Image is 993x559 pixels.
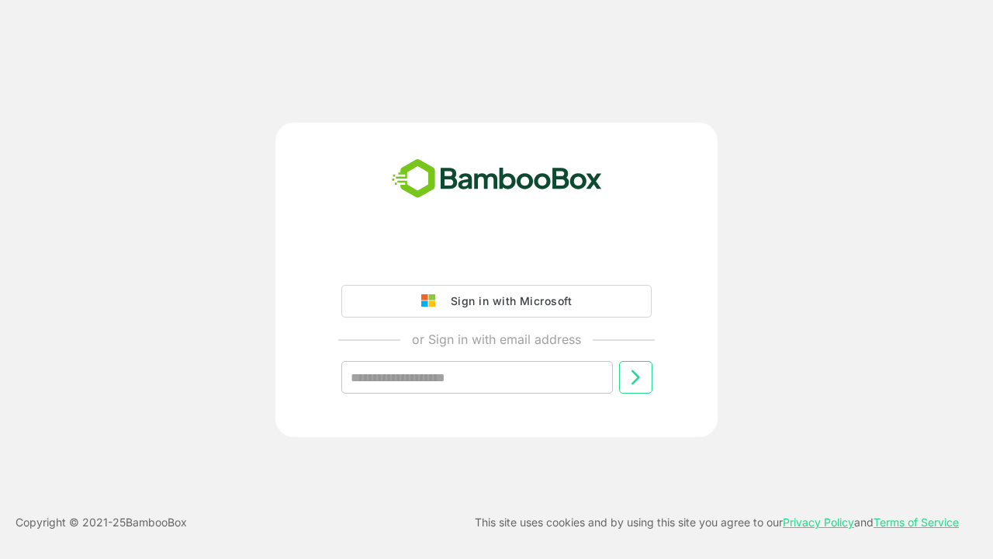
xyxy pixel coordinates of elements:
a: Terms of Service [874,516,959,529]
div: Sign in with Microsoft [443,291,572,311]
a: Privacy Policy [783,516,854,529]
p: or Sign in with email address [412,330,581,349]
p: This site uses cookies and by using this site you agree to our and [475,513,959,532]
p: Copyright © 2021- 25 BambooBox [16,513,187,532]
img: google [421,294,443,308]
img: bamboobox [383,154,611,205]
button: Sign in with Microsoft [341,285,652,318]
